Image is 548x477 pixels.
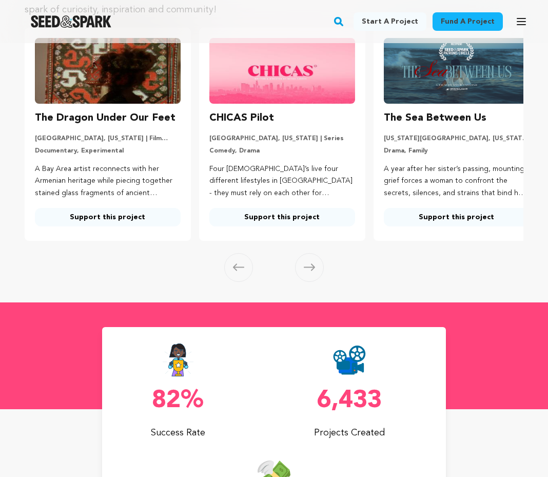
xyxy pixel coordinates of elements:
a: Support this project [209,208,355,226]
p: [GEOGRAPHIC_DATA], [US_STATE] | Film Feature [35,135,181,143]
h3: The Sea Between Us [384,110,486,126]
p: [US_STATE][GEOGRAPHIC_DATA], [US_STATE] | Film Short [384,135,530,143]
img: The Dragon Under Our Feet image [35,38,181,104]
a: Start a project [354,12,426,31]
h3: CHICAS Pilot [209,110,274,126]
p: Drama, Family [384,147,530,155]
img: Seed&Spark Success Rate Icon [162,344,194,376]
a: Seed&Spark Homepage [31,15,111,28]
p: [GEOGRAPHIC_DATA], [US_STATE] | Series [209,135,355,143]
h3: The Dragon Under Our Feet [35,110,175,126]
img: Seed&Spark Projects Created Icon [333,344,366,376]
a: Fund a project [433,12,503,31]
p: Four [DEMOGRAPHIC_DATA]’s live four different lifestyles in [GEOGRAPHIC_DATA] - they must rely on... [209,163,355,200]
a: Support this project [35,208,181,226]
p: 6,433 [274,389,425,413]
p: 82% [102,389,253,413]
a: Support this project [384,208,530,226]
p: Documentary, Experimental [35,147,181,155]
p: A year after her sister’s passing, mounting grief forces a woman to confront the secrets, silence... [384,163,530,200]
p: Success Rate [102,426,253,440]
img: The Sea Between Us image [384,38,530,104]
p: Projects Created [274,426,425,440]
p: A Bay Area artist reconnects with her Armenian heritage while piecing together stained glass frag... [35,163,181,200]
img: Seed&Spark Logo Dark Mode [31,15,111,28]
p: Comedy, Drama [209,147,355,155]
img: CHICAS Pilot image [209,38,355,104]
